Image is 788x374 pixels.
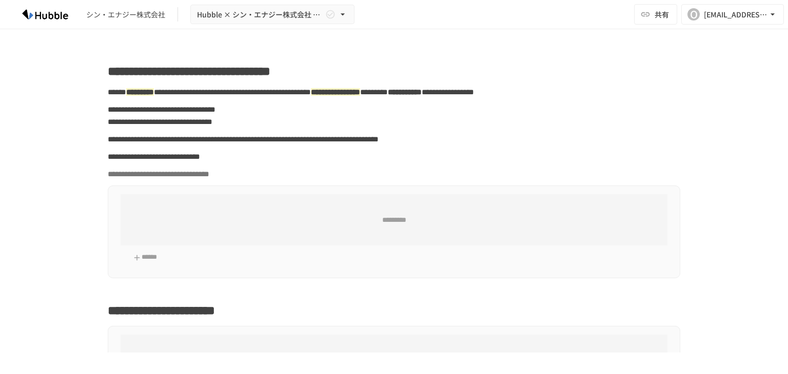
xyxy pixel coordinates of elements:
[197,8,323,21] span: Hubble × シン・エナジー株式会社 オンボーディングプロジェクト
[86,9,165,20] div: シン・エナジー株式会社
[12,6,78,23] img: HzDRNkGCf7KYO4GfwKnzITak6oVsp5RHeZBEM1dQFiQ
[634,4,677,25] button: 共有
[655,9,669,20] span: 共有
[687,8,700,20] div: O
[704,8,767,21] div: [EMAIL_ADDRESS][DOMAIN_NAME]
[681,4,784,25] button: O[EMAIL_ADDRESS][DOMAIN_NAME]
[190,5,354,25] button: Hubble × シン・エナジー株式会社 オンボーディングプロジェクト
